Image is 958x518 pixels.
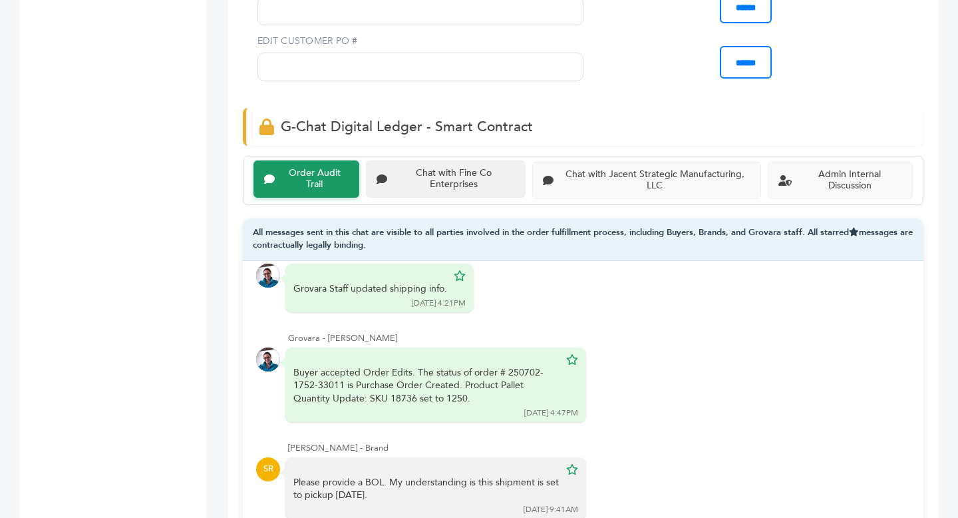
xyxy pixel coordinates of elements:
[281,117,533,136] span: G-Chat Digital Ledger - Smart Contract
[524,407,578,419] div: [DATE] 4:47PM
[524,504,578,515] div: [DATE] 9:41AM
[280,168,349,190] div: Order Audit Trail
[288,332,910,344] div: Grovara - [PERSON_NAME]
[257,35,583,48] label: EDIT CUSTOMER PO #
[243,218,923,261] div: All messages sent in this chat are visible to all parties involved in the order fulfillment proce...
[293,282,447,296] div: Grovara Staff updated shipping info.
[393,168,515,190] div: Chat with Fine Co Enterprises
[797,169,902,192] div: Admin Internal Discussion
[293,476,559,502] div: Please provide a BOL. My understanding is this shipment is set to pickup [DATE].
[412,298,466,309] div: [DATE] 4:21PM
[559,169,750,192] div: Chat with Jacent Strategic Manufacturing, LLC
[293,366,559,405] div: Buyer accepted Order Edits. The status of order # 250702-1752-33011 is Purchase Order Created. Pr...
[288,442,910,454] div: [PERSON_NAME] - Brand
[256,457,280,481] div: SR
